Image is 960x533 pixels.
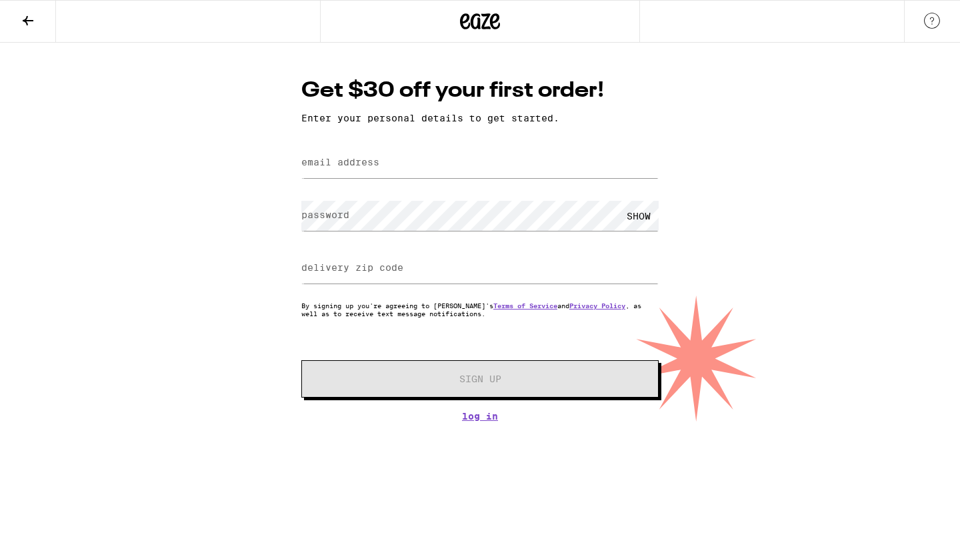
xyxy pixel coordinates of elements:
input: email address [301,148,659,178]
h1: Get $30 off your first order! [301,76,659,106]
label: password [301,209,349,220]
a: Terms of Service [493,302,557,310]
button: Sign Up [301,360,659,398]
label: delivery zip code [301,262,403,273]
div: SHOW [619,201,659,231]
a: Log In [301,411,659,422]
input: delivery zip code [301,253,659,284]
label: email address [301,157,379,167]
a: Privacy Policy [569,302,625,310]
p: Enter your personal details to get started. [301,113,659,123]
p: By signing up you're agreeing to [PERSON_NAME]'s and , as well as to receive text message notific... [301,302,659,318]
span: Sign Up [459,374,501,384]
